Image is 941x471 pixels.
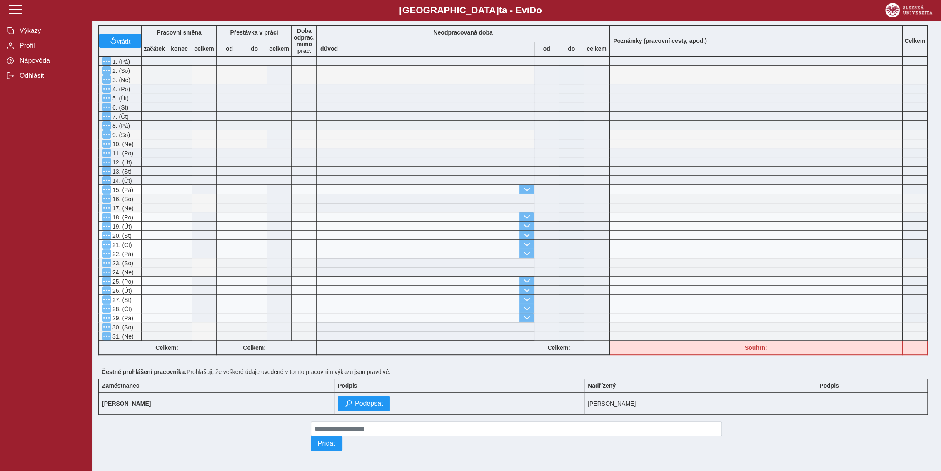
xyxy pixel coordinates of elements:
button: Menu [102,295,111,304]
span: 26. (Út) [111,287,132,294]
b: Poznámky (pracovní cesty, apod.) [610,37,710,44]
button: Menu [102,167,111,175]
button: Menu [102,268,111,276]
span: 12. (Út) [111,159,132,166]
button: vrátit [99,34,141,48]
button: Menu [102,231,111,239]
span: vrátit [117,37,131,44]
span: 10. (Ne) [111,141,134,147]
span: 20. (St) [111,232,132,239]
span: 7. (Čt) [111,113,129,120]
span: 27. (St) [111,297,132,303]
b: Celkem: [217,344,292,351]
span: Výkazy [17,27,85,35]
b: Podpis [819,382,839,389]
b: od [217,45,242,52]
b: do [242,45,267,52]
span: 19. (Út) [111,223,132,230]
span: 13. (St) [111,168,132,175]
img: logo_web_su.png [885,3,932,17]
span: Podepsat [355,400,383,407]
b: začátek [142,45,167,52]
span: 3. (Ne) [111,77,130,83]
button: Menu [102,249,111,258]
span: 16. (So) [111,196,133,202]
button: Menu [102,259,111,267]
button: Menu [102,66,111,75]
span: 31. (Ne) [111,333,134,340]
b: do [559,45,584,52]
b: konec [167,45,192,52]
b: Zaměstnanec [102,382,139,389]
span: 29. (Pá) [111,315,133,321]
b: Podpis [338,382,357,389]
span: 24. (Ne) [111,269,134,276]
div: Fond pracovní doby (88 h) a součet hodin ( h) se neshodují! [610,341,903,355]
div: Prohlašuji, že veškeré údaje uvedené v tomto pracovním výkazu jsou pravdivé. [98,365,934,379]
b: Souhrn: [745,344,767,351]
b: Přestávka v práci [230,29,278,36]
button: Menu [102,185,111,194]
button: Menu [102,332,111,340]
span: 9. (So) [111,132,130,138]
b: od [534,45,559,52]
span: 2. (So) [111,67,130,74]
button: Menu [102,277,111,285]
span: 8. (Pá) [111,122,130,129]
button: Přidat [311,436,342,451]
span: 21. (Čt) [111,242,132,248]
b: Celkem: [142,344,192,351]
span: 25. (Po) [111,278,133,285]
button: Menu [102,130,111,139]
span: t [499,5,502,15]
span: D [529,5,536,15]
span: 15. (Pá) [111,187,133,193]
b: celkem [192,45,216,52]
span: 11. (Po) [111,150,133,157]
button: Menu [102,204,111,212]
span: Nápověda [17,57,85,65]
button: Menu [102,57,111,65]
span: Odhlásit [17,72,85,80]
span: 30. (So) [111,324,133,331]
button: Menu [102,140,111,148]
button: Menu [102,240,111,249]
button: Menu [102,304,111,313]
button: Menu [102,121,111,130]
span: 14. (Čt) [111,177,132,184]
span: o [536,5,542,15]
button: Menu [102,94,111,102]
button: Menu [102,222,111,230]
button: Menu [102,286,111,294]
button: Menu [102,85,111,93]
div: Fond pracovní doby (88 h) a součet hodin ( h) se neshodují! [903,341,928,355]
button: Menu [102,112,111,120]
span: Přidat [318,440,335,447]
span: 18. (Po) [111,214,133,221]
button: Menu [102,103,111,111]
b: celkem [584,45,609,52]
td: [PERSON_NAME] [584,393,816,415]
button: Podepsat [338,396,390,411]
button: Menu [102,213,111,221]
span: 5. (Út) [111,95,129,102]
b: Celkem [904,37,925,44]
b: důvod [320,45,338,52]
b: Nadřízený [588,382,616,389]
b: [GEOGRAPHIC_DATA] a - Evi [25,5,916,16]
span: 6. (St) [111,104,128,111]
b: Pracovní směna [157,29,201,36]
span: 28. (Čt) [111,306,132,312]
button: Menu [102,323,111,331]
button: Menu [102,176,111,184]
b: Čestné prohlášení pracovníka: [102,369,187,375]
b: [PERSON_NAME] [102,400,151,407]
span: Profil [17,42,85,50]
span: 1. (Pá) [111,58,130,65]
span: 17. (Ne) [111,205,134,212]
span: 23. (So) [111,260,133,267]
button: Menu [102,75,111,84]
span: 4. (Po) [111,86,130,92]
b: Neodpracovaná doba [433,29,492,36]
b: celkem [267,45,291,52]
